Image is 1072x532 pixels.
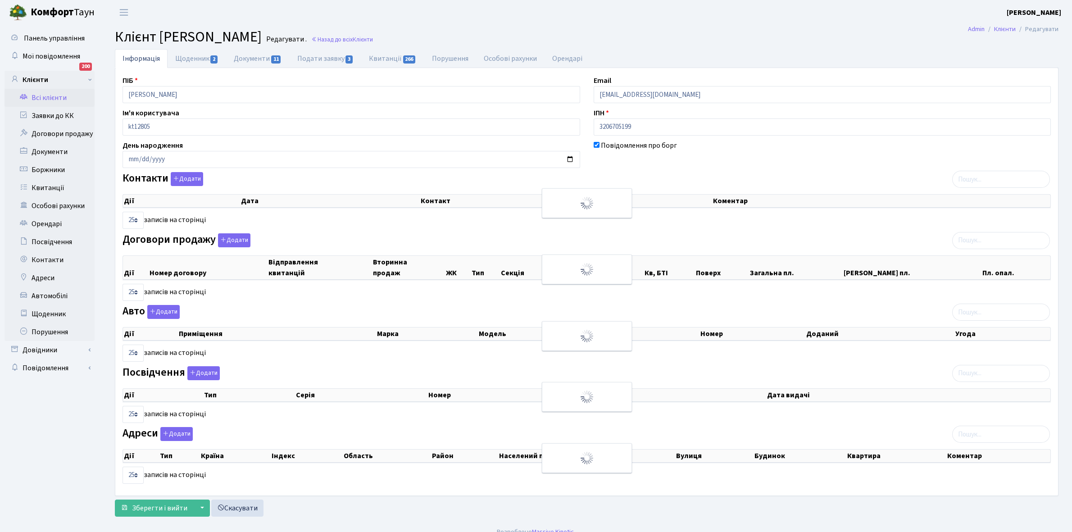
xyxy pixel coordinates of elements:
a: Додати [158,426,193,441]
th: Дата [240,195,420,207]
select: записів на сторінці [123,345,144,362]
th: Область [343,450,432,462]
a: Особові рахунки [476,49,545,68]
span: Панель управління [24,33,85,43]
input: Пошук... [952,426,1050,443]
span: Зберегти і вийти [132,503,187,513]
a: Назад до всіхКлієнти [311,35,373,44]
select: записів на сторінці [123,406,144,423]
th: Номер [427,389,582,401]
th: Тип [203,389,295,401]
a: Скасувати [211,500,263,517]
span: 3 [345,55,353,64]
span: 266 [403,55,416,64]
label: записів на сторінці [123,212,206,229]
th: Тип [159,450,200,462]
th: Відправлення квитанцій [268,256,372,279]
th: Приміщення [178,327,376,340]
input: Пошук... [952,365,1050,382]
th: Дії [123,450,159,462]
th: ЖК [445,256,471,279]
th: Номер договору [149,256,268,279]
label: записів на сторінці [123,345,206,362]
select: записів на сторінці [123,284,144,301]
img: logo.png [9,4,27,22]
th: Будинок [754,450,846,462]
label: Email [594,75,611,86]
a: Клієнти [994,24,1016,34]
label: ПІБ [123,75,138,86]
div: 200 [79,63,92,71]
select: записів на сторінці [123,212,144,229]
a: Квитанції [361,49,424,68]
a: Клієнти [5,71,95,89]
img: Обробка... [580,451,594,465]
th: Угода [954,327,1050,340]
small: Редагувати . [264,35,307,44]
th: Індекс [271,450,343,462]
a: Додати [168,171,203,186]
th: Коментар [946,450,1050,462]
a: Договори продажу [5,125,95,143]
a: Посвідчення [5,233,95,251]
th: Кв, БТІ [644,256,695,279]
a: Додати [145,304,180,319]
a: Подати заявку [290,49,361,68]
a: [PERSON_NAME] [1007,7,1061,18]
label: Посвідчення [123,366,220,380]
th: Дії [123,327,178,340]
th: Поверх [695,256,749,279]
th: Серія [295,389,427,401]
label: Адреси [123,427,193,441]
th: [PERSON_NAME] пл. [843,256,982,279]
th: Вторинна продаж [372,256,445,279]
label: Авто [123,305,180,319]
a: Щоденник [5,305,95,323]
a: Боржники [5,161,95,179]
th: Модель [478,327,605,340]
th: Контакт [420,195,712,207]
input: Пошук... [952,171,1050,188]
a: Квитанції [5,179,95,197]
label: Договори продажу [123,233,250,247]
th: Марка [376,327,478,340]
button: Авто [147,305,180,319]
a: Адреси [5,269,95,287]
th: Квартира [846,450,946,462]
span: Клієнт [PERSON_NAME] [115,27,262,47]
img: Обробка... [580,262,594,277]
th: Дата видачі [766,389,1050,401]
label: записів на сторінці [123,284,206,301]
label: записів на сторінці [123,406,206,423]
a: Додати [185,364,220,380]
a: Документи [5,143,95,161]
a: Всі клієнти [5,89,95,107]
label: записів на сторінці [123,467,206,484]
a: Довідники [5,341,95,359]
span: Таун [31,5,95,20]
label: Ім'я користувача [123,108,179,118]
span: Клієнти [353,35,373,44]
a: Контакти [5,251,95,269]
a: Повідомлення [5,359,95,377]
a: Заявки до КК [5,107,95,125]
span: 11 [271,55,281,64]
th: Колір [605,327,700,340]
a: Орендарі [5,215,95,233]
th: Населений пункт [498,450,676,462]
a: Порушення [424,49,476,68]
img: Обробка... [580,390,594,404]
input: Пошук... [952,304,1050,321]
th: Вулиця [675,450,754,462]
label: День народження [123,140,183,151]
th: Номер [700,327,805,340]
th: Дії [123,195,240,207]
label: ІПН [594,108,609,118]
span: Мої повідомлення [23,51,80,61]
button: Переключити навігацію [113,5,135,20]
a: Автомобілі [5,287,95,305]
button: Посвідчення [187,366,220,380]
label: Повідомлення про борг [601,140,677,151]
th: Загальна пл. [749,256,842,279]
img: Обробка... [580,329,594,343]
